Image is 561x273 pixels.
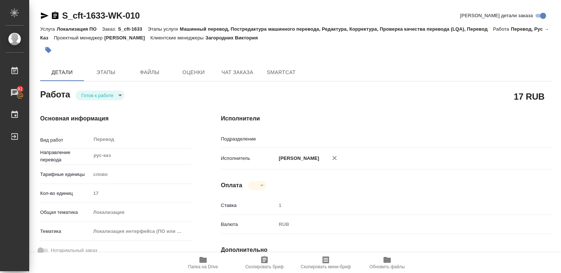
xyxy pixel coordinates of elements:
[327,150,343,166] button: Удалить исполнителя
[221,221,276,228] p: Валюта
[221,246,553,254] h4: Дополнительно
[40,149,91,164] p: Направление перевода
[370,264,405,269] span: Обновить файлы
[295,253,356,273] button: Скопировать мини-бриф
[493,26,511,32] p: Работа
[118,26,148,32] p: S_cft-1633
[40,190,91,197] p: Кол-во единиц
[221,181,243,190] h4: Оплата
[2,84,27,102] a: 91
[40,11,49,20] button: Скопировать ссылку для ЯМессенджера
[221,155,276,162] p: Исполнитель
[172,253,234,273] button: Папка на Drive
[276,155,319,162] p: [PERSON_NAME]
[150,35,206,41] p: Клиентские менеджеры
[356,253,418,273] button: Обновить файлы
[180,26,493,32] p: Машинный перевод, Постредактура машинного перевода, Редактура, Корректура, Проверка качества пере...
[45,68,80,77] span: Детали
[188,264,218,269] span: Папка на Drive
[54,35,104,41] p: Проектный менеджер
[276,200,525,211] input: Пустое поле
[264,68,299,77] span: SmartCat
[301,264,351,269] span: Скопировать мини-бриф
[221,202,276,209] p: Ставка
[91,168,191,181] div: слово
[234,253,295,273] button: Скопировать бриф
[91,225,191,238] div: Локализация интерфейса (ПО или сайта)
[40,171,91,178] p: Тарифные единицы
[40,136,91,144] p: Вид работ
[13,85,27,93] span: 91
[40,87,70,100] h2: Работа
[460,12,533,19] span: [PERSON_NAME] детали заказа
[176,68,211,77] span: Оценки
[205,35,263,41] p: Загородних Виктория
[91,188,191,199] input: Пустое поле
[102,26,118,32] p: Заказ:
[51,247,97,254] span: Нотариальный заказ
[245,264,283,269] span: Скопировать бриф
[132,68,167,77] span: Файлы
[248,181,266,190] div: Готов к работе
[220,68,255,77] span: Чат заказа
[62,11,140,20] a: S_cft-1633-WK-010
[276,218,525,231] div: RUB
[88,68,123,77] span: Этапы
[57,26,102,32] p: Локализация ПО
[148,26,180,32] p: Этапы услуги
[104,35,150,41] p: [PERSON_NAME]
[40,209,91,216] p: Общая тематика
[76,91,125,100] div: Готов к работе
[91,206,191,219] div: Локализация
[40,114,192,123] h4: Основная информация
[221,114,553,123] h4: Исполнители
[40,42,56,58] button: Добавить тэг
[51,11,60,20] button: Скопировать ссылку
[79,92,116,99] button: Готов к работе
[514,90,545,103] h2: 17 RUB
[40,228,91,235] p: Тематика
[40,26,57,32] p: Услуга
[221,135,276,143] p: Подразделение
